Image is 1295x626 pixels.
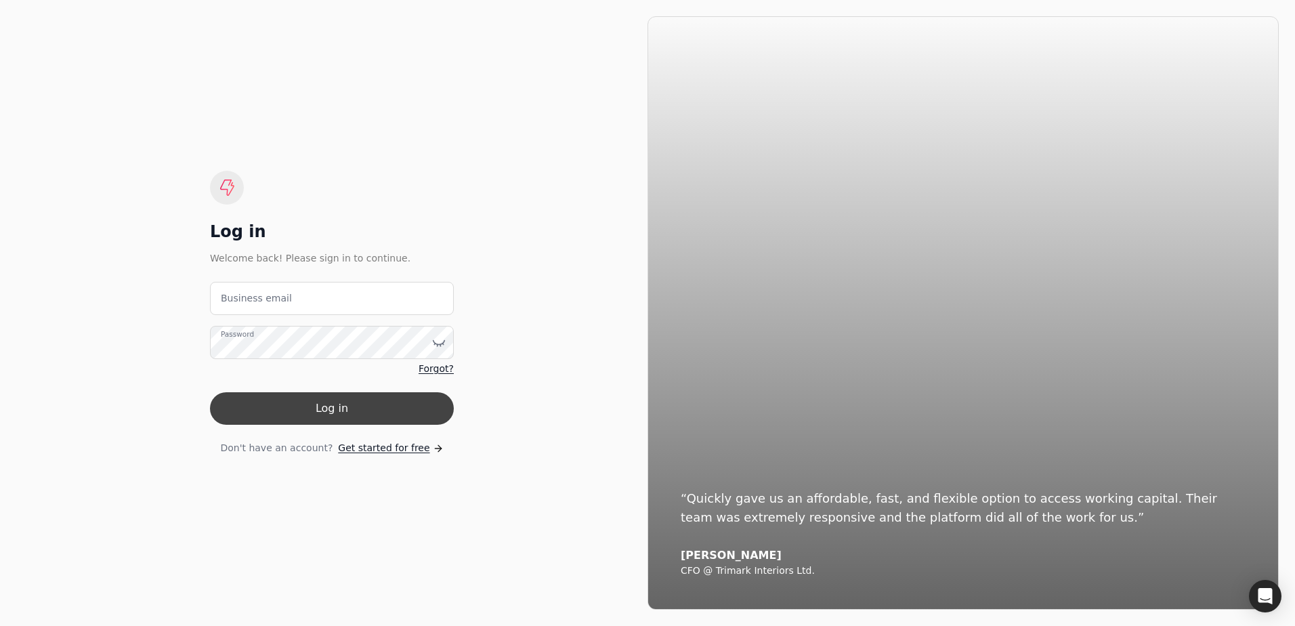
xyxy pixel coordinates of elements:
[681,489,1246,527] div: “Quickly gave us an affordable, fast, and flexible option to access working capital. Their team w...
[210,251,454,266] div: Welcome back! Please sign in to continue.
[338,441,429,455] span: Get started for free
[1249,580,1281,612] div: Open Intercom Messenger
[210,221,454,243] div: Log in
[221,291,292,306] label: Business email
[681,565,1246,577] div: CFO @ Trimark Interiors Ltd.
[338,441,443,455] a: Get started for free
[220,441,333,455] span: Don't have an account?
[419,362,454,376] a: Forgot?
[221,329,254,340] label: Password
[681,549,1246,562] div: [PERSON_NAME]
[210,392,454,425] button: Log in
